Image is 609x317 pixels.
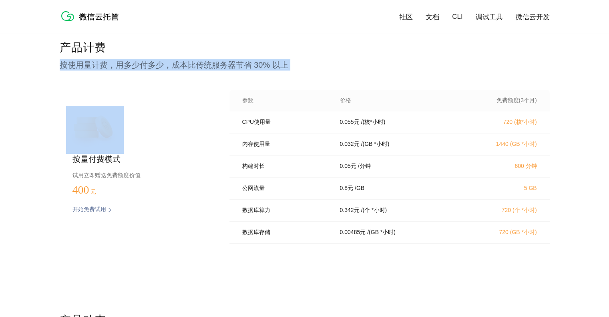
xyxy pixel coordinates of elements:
p: 400 [72,184,113,196]
span: 元 [90,189,96,195]
p: 试用立即赠送免费额度价值 [72,170,204,180]
p: / (个 *小时) [361,207,387,214]
a: 调试工具 [476,12,503,22]
p: / GB [355,185,364,192]
p: 参数 [242,97,329,104]
p: 720 (个 *小时) [466,207,537,214]
p: / 分钟 [358,163,371,170]
a: CLI [452,13,462,21]
p: / (核*小时) [361,119,386,126]
p: 数据库算力 [242,207,329,214]
p: 0.8 元 [340,185,353,192]
p: 内存使用量 [242,141,329,148]
p: 0.055 元 [340,119,360,126]
p: 0.342 元 [340,207,360,214]
p: 600 分钟 [466,163,537,170]
p: 公网流量 [242,185,329,192]
p: 构建时长 [242,163,329,170]
p: 0.032 元 [340,141,360,148]
a: 文档 [426,12,439,22]
p: 0.00485 元 [340,229,366,236]
p: 价格 [340,97,351,104]
p: 数据库存储 [242,229,329,236]
a: 微信云托管 [60,18,124,25]
p: 0.05 元 [340,163,356,170]
p: 720 (核*小时) [466,119,537,126]
a: 微信云开发 [516,12,550,22]
p: 按使用量计费，用多少付多少，成本比传统服务器节省 30% 以上 [60,59,550,71]
p: / (GB *小时) [367,229,396,236]
p: 产品计费 [60,40,550,56]
a: 社区 [399,12,413,22]
p: 免费额度(3个月) [466,97,537,104]
img: 微信云托管 [60,8,124,24]
p: 1440 (GB *小时) [466,141,537,148]
p: 720 (GB *小时) [466,229,537,236]
p: 按量付费模式 [72,154,204,165]
p: / (GB *小时) [361,141,390,148]
p: 开始免费试用 [72,206,106,214]
p: CPU使用量 [242,119,329,126]
p: 5 GB [466,185,537,191]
